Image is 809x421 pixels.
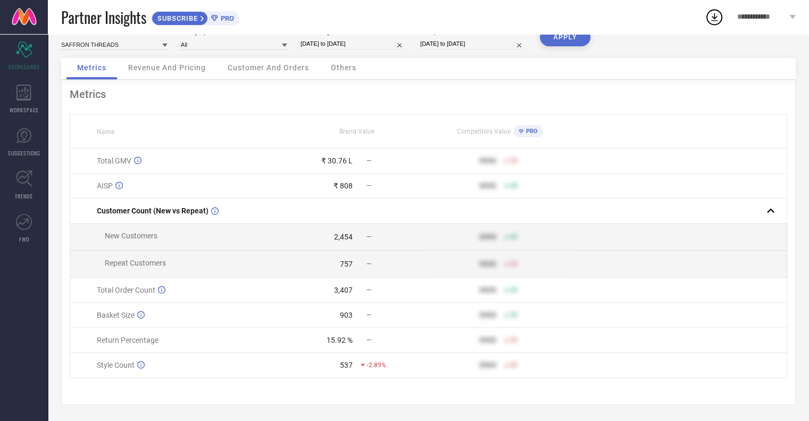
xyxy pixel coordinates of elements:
span: — [366,157,371,164]
span: SUGGESTIONS [8,149,40,157]
span: — [366,311,371,319]
span: Name [97,128,114,136]
span: PRO [523,128,538,135]
span: Others [331,63,356,72]
span: 50 [510,157,518,164]
span: SCORECARDS [9,63,40,71]
div: Metrics [70,88,787,101]
span: Style Count [97,361,135,369]
span: Total Order Count [97,286,155,294]
div: 9999 [479,361,496,369]
span: Repeat Customers [105,259,166,267]
span: Revenue And Pricing [128,63,206,72]
span: — [366,336,371,344]
span: 50 [510,361,518,369]
span: Brand Value [339,128,374,135]
input: Select comparison period [420,38,527,49]
span: WORKSPACE [10,106,39,114]
div: 3,407 [334,286,353,294]
span: SUBSCRIBE [152,14,201,22]
span: Customer And Orders [228,63,309,72]
div: 537 [340,361,353,369]
button: APPLY [540,28,590,46]
span: FWD [19,235,29,243]
div: ₹ 30.76 L [321,156,353,165]
span: — [366,233,371,241]
div: 9999 [479,181,496,190]
span: — [366,182,371,189]
div: 9999 [479,233,496,241]
span: Customer Count (New vs Repeat) [97,207,208,215]
span: TRENDS [15,192,33,200]
input: Select date range [301,38,407,49]
span: Basket Size [97,311,135,319]
div: 2,454 [334,233,353,241]
span: 50 [510,311,518,319]
span: New Customers [105,232,157,240]
div: 9999 [479,260,496,268]
div: 903 [340,311,353,319]
span: -2.89% [366,361,386,369]
div: 757 [340,260,353,268]
div: Open download list [705,7,724,27]
span: 50 [510,233,518,241]
span: Partner Insights [61,6,146,28]
div: 9999 [479,156,496,165]
span: Competitors Value [457,128,511,135]
span: PRO [218,14,234,22]
div: 9999 [479,336,496,344]
div: 15.92 % [327,336,353,344]
span: AISP [97,181,113,190]
span: 50 [510,286,518,294]
span: 50 [510,336,518,344]
span: Total GMV [97,156,131,165]
div: ₹ 808 [333,181,353,190]
span: — [366,260,371,268]
div: 9999 [479,286,496,294]
span: Return Percentage [97,336,159,344]
div: 9999 [479,311,496,319]
span: 50 [510,260,518,268]
span: Metrics [77,63,106,72]
a: SUBSCRIBEPRO [152,9,239,26]
span: 50 [510,182,518,189]
span: — [366,286,371,294]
